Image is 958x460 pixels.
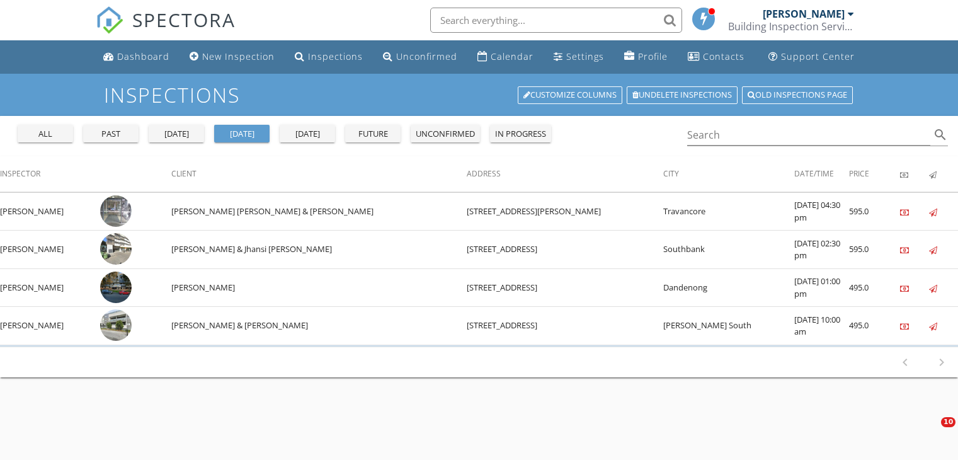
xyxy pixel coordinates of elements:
span: Date/Time [794,168,834,179]
span: 10 [941,417,955,427]
button: past [83,125,139,142]
img: streetview [100,233,132,265]
th: Published: Not sorted. [929,156,958,192]
td: 495.0 [849,307,900,345]
span: Client [171,168,197,179]
td: [STREET_ADDRESS] [467,307,664,345]
a: Settings [549,45,609,69]
th: Address: Not sorted. [467,156,664,192]
span: Address [467,168,501,179]
a: SPECTORA [96,17,236,43]
a: Calendar [472,45,539,69]
a: Contacts [683,45,750,69]
div: Unconfirmed [396,50,457,62]
th: : Not sorted. [95,156,171,192]
td: [STREET_ADDRESS] [467,268,664,307]
input: Search everything... [430,8,682,33]
a: Unconfirmed [378,45,462,69]
button: [DATE] [280,125,335,142]
div: Support Center [781,50,855,62]
button: future [345,125,401,142]
div: Inspections [308,50,363,62]
a: Support Center [763,45,860,69]
button: [DATE] [149,125,204,142]
iframe: Intercom live chat [915,417,945,447]
div: all [23,128,68,141]
div: [DATE] [154,128,199,141]
td: 595.0 [849,192,900,231]
td: Travancore [663,192,794,231]
a: Undelete inspections [627,86,738,104]
span: SPECTORA [132,6,236,33]
td: [DATE] 02:30 pm [794,231,849,269]
td: 495.0 [849,268,900,307]
a: Inspections [290,45,368,69]
td: [DATE] 01:00 pm [794,268,849,307]
div: future [350,128,396,141]
td: [STREET_ADDRESS] [467,231,664,269]
button: [DATE] [214,125,270,142]
button: unconfirmed [411,125,480,142]
th: Price: Not sorted. [849,156,900,192]
span: Price [849,168,869,179]
div: Dashboard [117,50,169,62]
div: past [88,128,134,141]
th: Date/Time: Not sorted. [794,156,849,192]
img: streetview [100,272,132,303]
div: New Inspection [202,50,275,62]
div: Building Inspection Services [728,20,854,33]
div: Profile [638,50,668,62]
div: [DATE] [285,128,330,141]
img: 9573082%2Fcover_photos%2FpnKPFiCOzmzEWDrJ8c2k%2Fsmall.jpg [100,195,132,227]
img: streetview [100,309,132,341]
th: Client: Not sorted. [171,156,466,192]
div: Settings [566,50,604,62]
input: Search [687,125,931,146]
td: [STREET_ADDRESS][PERSON_NAME] [467,192,664,231]
div: [PERSON_NAME] [763,8,845,20]
td: [PERSON_NAME] South [663,307,794,345]
button: in progress [490,125,551,142]
h1: Inspections [104,84,854,106]
div: in progress [495,128,546,141]
button: all [18,125,73,142]
td: [PERSON_NAME] [171,268,466,307]
td: 595.0 [849,231,900,269]
div: Contacts [703,50,744,62]
div: Calendar [491,50,533,62]
th: City: Not sorted. [663,156,794,192]
i: search [933,127,948,142]
a: Dashboard [98,45,174,69]
td: Southbank [663,231,794,269]
td: [DATE] 10:00 am [794,307,849,345]
a: Old inspections page [742,86,853,104]
td: [PERSON_NAME] & [PERSON_NAME] [171,307,466,345]
img: The Best Home Inspection Software - Spectora [96,6,123,34]
div: unconfirmed [416,128,475,141]
div: [DATE] [219,128,265,141]
td: [PERSON_NAME] [PERSON_NAME] & [PERSON_NAME] [171,192,466,231]
span: City [663,168,679,179]
td: Dandenong [663,268,794,307]
a: Profile [619,45,673,69]
a: New Inspection [185,45,280,69]
td: [PERSON_NAME] & Jhansi [PERSON_NAME] [171,231,466,269]
td: [DATE] 04:30 pm [794,192,849,231]
a: Customize Columns [518,86,622,104]
th: Paid: Not sorted. [900,156,929,192]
